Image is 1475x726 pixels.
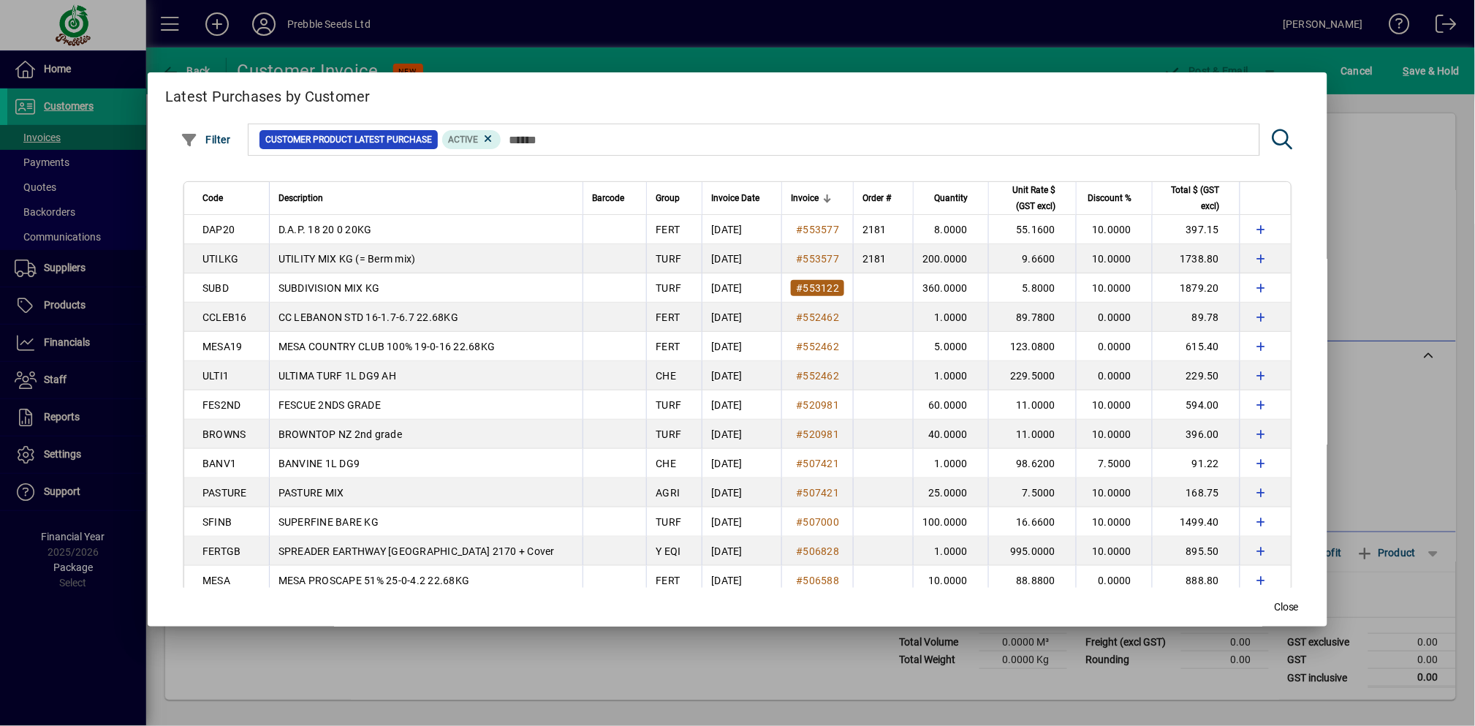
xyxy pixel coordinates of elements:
[278,282,380,294] span: SUBDIVISION MIX KG
[181,134,231,145] span: Filter
[278,516,379,528] span: SUPERFINE BARE KG
[803,253,840,265] span: 553577
[278,428,402,440] span: BROWNTOP NZ 2nd grade
[177,126,235,153] button: Filter
[1152,273,1240,303] td: 1879.20
[278,190,575,206] div: Description
[1152,449,1240,478] td: 91.22
[791,455,844,472] a: #507421
[1076,215,1152,244] td: 10.0000
[656,575,680,586] span: FERT
[913,332,988,361] td: 5.0000
[592,190,637,206] div: Barcode
[803,545,840,557] span: 506828
[656,190,680,206] span: Group
[656,370,676,382] span: CHE
[656,224,680,235] span: FERT
[1152,244,1240,273] td: 1738.80
[988,537,1076,566] td: 995.0000
[988,215,1076,244] td: 55.1600
[791,397,844,413] a: #520981
[592,190,624,206] span: Barcode
[998,182,1069,214] div: Unit Rate $ (GST excl)
[278,458,360,469] span: BANVINE 1L DG9
[1152,303,1240,332] td: 89.78
[202,545,241,557] span: FERTGB
[702,215,781,244] td: [DATE]
[803,516,840,528] span: 507000
[656,428,681,440] span: TURF
[988,449,1076,478] td: 98.6200
[791,251,844,267] a: #553577
[913,537,988,566] td: 1.0000
[702,244,781,273] td: [DATE]
[1076,478,1152,507] td: 10.0000
[791,222,844,238] a: #553577
[853,215,913,244] td: 2181
[656,458,676,469] span: CHE
[853,244,913,273] td: 2181
[1263,594,1310,621] button: Close
[656,311,680,323] span: FERT
[796,545,803,557] span: #
[791,485,844,501] a: #507421
[1152,566,1240,595] td: 888.80
[796,311,803,323] span: #
[988,420,1076,449] td: 11.0000
[202,190,223,206] span: Code
[1274,600,1299,615] span: Close
[1076,420,1152,449] td: 10.0000
[803,399,840,411] span: 520981
[796,282,803,294] span: #
[1152,361,1240,390] td: 229.50
[702,566,781,595] td: [DATE]
[702,537,781,566] td: [DATE]
[803,428,840,440] span: 520981
[278,341,496,352] span: MESA COUNTRY CLUB 100% 19-0-16 22.68KG
[265,132,432,147] span: Customer Product Latest Purchase
[1076,273,1152,303] td: 10.0000
[278,545,555,557] span: SPREADER EARTHWAY [GEOGRAPHIC_DATA] 2170 + Cover
[791,426,844,442] a: #520981
[913,215,988,244] td: 8.0000
[803,282,840,294] span: 553122
[791,190,819,206] span: Invoice
[1076,537,1152,566] td: 10.0000
[803,224,840,235] span: 553577
[148,72,1327,115] h2: Latest Purchases by Customer
[1161,182,1232,214] div: Total $ (GST excl)
[278,253,416,265] span: UTILITY MIX KG (= Berm mix)
[702,303,781,332] td: [DATE]
[913,420,988,449] td: 40.0000
[913,449,988,478] td: 1.0000
[791,309,844,325] a: #552462
[934,190,968,206] span: Quantity
[278,575,470,586] span: MESA PROSCAPE 51% 25-0-4.2 22.68KG
[656,487,680,499] span: AGRI
[202,458,236,469] span: BANV1
[1152,537,1240,566] td: 895.50
[202,253,239,265] span: UTILKG
[656,399,681,411] span: TURF
[1076,361,1152,390] td: 0.0000
[913,244,988,273] td: 200.0000
[278,399,381,411] span: FESCUE 2NDS GRADE
[803,575,840,586] span: 506588
[1076,303,1152,332] td: 0.0000
[796,399,803,411] span: #
[656,282,681,294] span: TURF
[791,543,844,559] a: #506828
[702,449,781,478] td: [DATE]
[862,190,904,206] div: Order #
[791,190,844,206] div: Invoice
[998,182,1055,214] span: Unit Rate $ (GST excl)
[913,478,988,507] td: 25.0000
[913,390,988,420] td: 60.0000
[278,370,396,382] span: ULTIMA TURF 1L DG9 AH
[1076,566,1152,595] td: 0.0000
[803,487,840,499] span: 507421
[796,516,803,528] span: #
[988,478,1076,507] td: 7.5000
[922,190,981,206] div: Quantity
[796,253,803,265] span: #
